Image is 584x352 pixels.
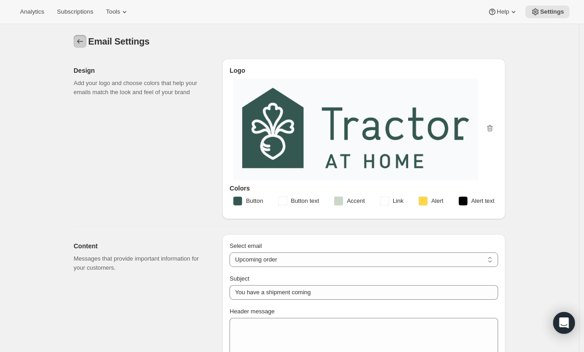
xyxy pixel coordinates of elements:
button: Subscriptions [51,5,99,18]
button: Settings [525,5,569,18]
button: Tools [100,5,135,18]
p: Messages that provide important information for your customers. [74,254,208,272]
span: Link [393,196,404,206]
button: Analytics [15,5,50,18]
button: Alert text [453,194,500,208]
img: Tractorathome_Logo_Small_Green_RGB_1000px@72ppi.png [242,88,469,168]
h3: Logo [230,66,498,75]
span: Alert text [471,196,494,206]
span: Header message [230,308,275,315]
span: Subject [230,275,249,282]
span: Accent [347,196,365,206]
button: Alert [413,194,449,208]
span: Button [246,196,263,206]
span: Help [497,8,509,15]
p: Add your logo and choose colors that help your emails match the look and feel of your brand [74,79,208,97]
span: Tools [106,8,120,15]
h2: Design [74,66,208,75]
button: Help [482,5,524,18]
button: Link [374,194,409,208]
span: Alert [431,196,444,206]
span: Button text [291,196,319,206]
button: Button [228,194,269,208]
span: Analytics [20,8,44,15]
button: Accent [329,194,370,208]
span: Select email [230,242,262,249]
button: Button text [273,194,324,208]
span: Email Settings [88,36,150,46]
span: Subscriptions [57,8,93,15]
h2: Content [74,241,208,251]
div: Open Intercom Messenger [553,312,575,334]
span: Settings [540,8,564,15]
button: Settings [74,35,86,48]
h3: Colors [230,184,498,193]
